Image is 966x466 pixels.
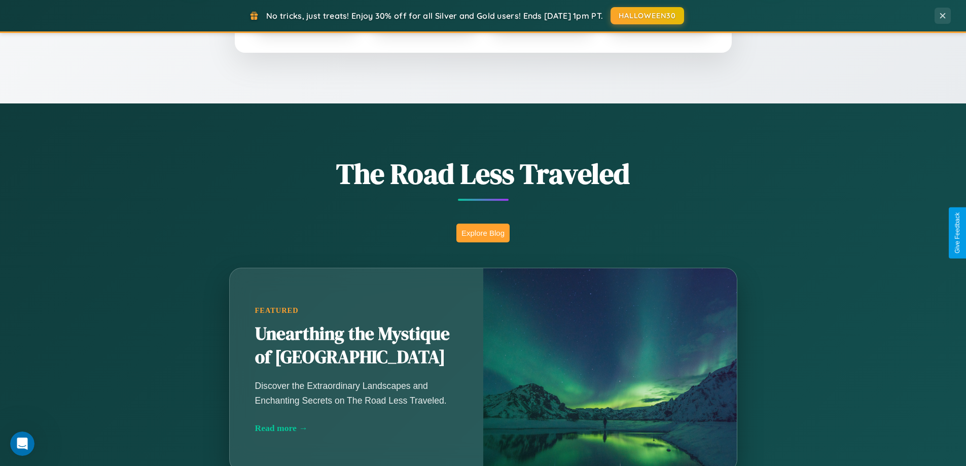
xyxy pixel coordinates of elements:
h2: Unearthing the Mystique of [GEOGRAPHIC_DATA] [255,322,458,369]
button: Explore Blog [456,224,510,242]
button: HALLOWEEN30 [611,7,684,24]
span: No tricks, just treats! Enjoy 30% off for all Silver and Gold users! Ends [DATE] 1pm PT. [266,11,603,21]
div: Give Feedback [954,212,961,254]
p: Discover the Extraordinary Landscapes and Enchanting Secrets on The Road Less Traveled. [255,379,458,407]
h1: The Road Less Traveled [179,154,788,193]
iframe: Intercom live chat [10,432,34,456]
div: Read more → [255,423,458,434]
div: Featured [255,306,458,315]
